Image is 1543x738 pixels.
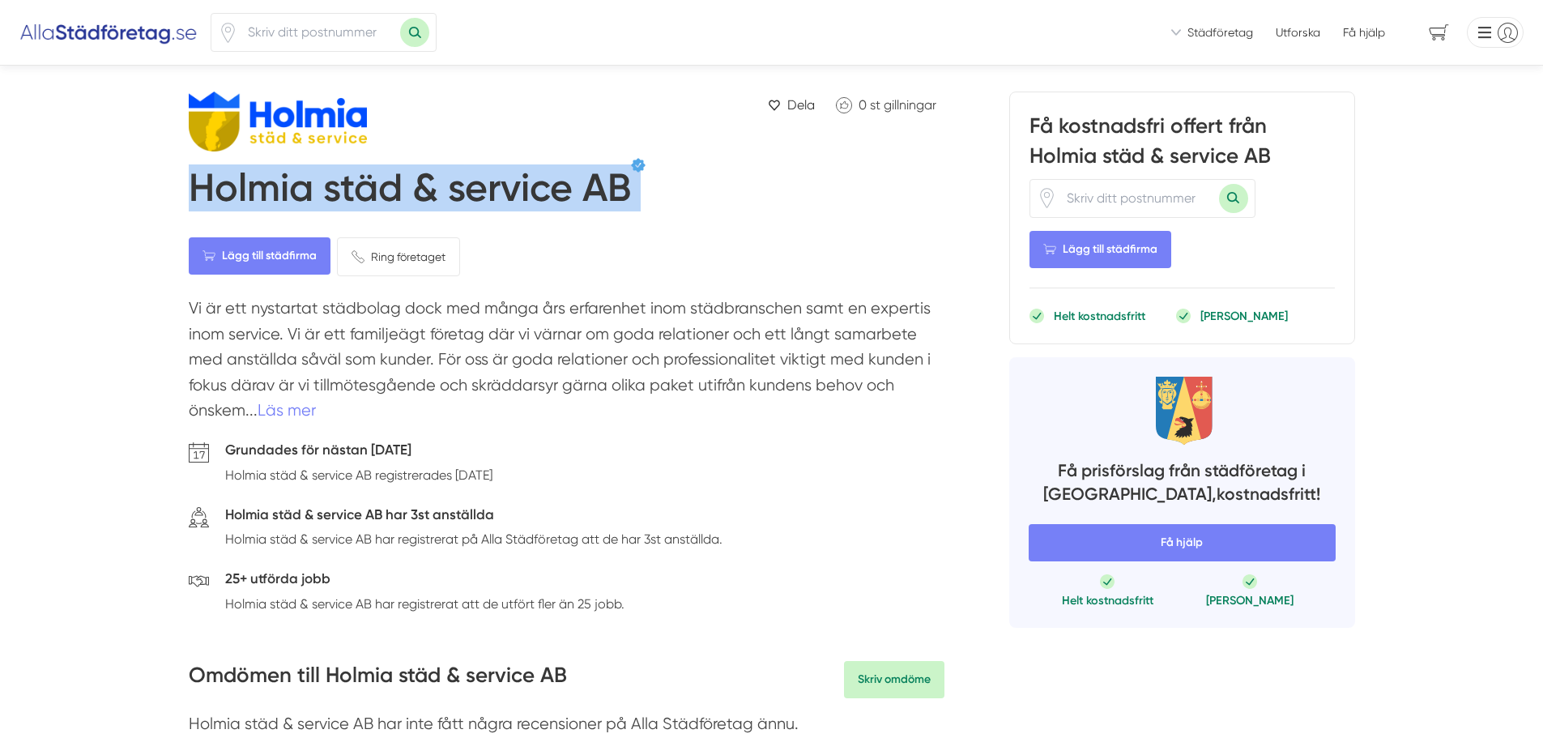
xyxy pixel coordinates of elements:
span: Klicka för att använda din position. [218,23,238,43]
img: Logotyp Holmia städ & service AB [189,92,367,151]
a: Skriv omdöme [844,661,944,698]
h5: 25+ utförda jobb [225,568,624,594]
a: Dela [761,92,821,118]
span: Dela [787,95,815,115]
a: Utforska [1276,24,1320,41]
p: Holmia städ & service AB registrerades [DATE] [225,465,492,485]
button: Sök med postnummer [1219,184,1248,213]
h5: Grundades för nästan [DATE] [225,439,492,465]
input: Skriv ditt postnummer [238,14,400,51]
h1: Holmia städ & service AB [189,164,631,218]
a: Läs mer [258,401,316,420]
p: Helt kostnadsfritt [1054,308,1145,324]
button: Sök med postnummer [400,18,429,47]
img: Alla Städföretag [19,19,198,45]
: Lägg till städfirma [1029,231,1171,268]
a: Klicka för att gilla Holmia städ & service AB [828,92,944,118]
span: Klicka för att använda din position. [1037,188,1057,208]
p: Vi är ett nystartat städbolag dock med många års erfarenhet inom städbranschen samt en expertis i... [189,296,944,432]
h3: Omdömen till Holmia städ & service AB [189,661,567,698]
p: [PERSON_NAME] [1206,592,1294,608]
: Lägg till städfirma [189,237,330,275]
svg: Pin / Karta [1037,188,1057,208]
span: Verifierat av Moussa Safa [631,158,646,173]
h5: Holmia städ & service AB har 3st anställda [225,504,722,530]
span: 0 [859,97,867,113]
h3: Få kostnadsfri offert från Holmia städ & service AB [1029,112,1335,178]
span: st gillningar [870,97,936,113]
span: Få hjälp [1343,24,1385,41]
p: Holmia städ & service AB har registrerat på Alla Städföretag att de har 3st anställda. [225,529,722,549]
p: [PERSON_NAME] [1200,308,1288,324]
a: Ring företaget [337,237,460,276]
span: Städföretag [1187,24,1253,41]
p: Holmia städ & service AB har registrerat att de utfört fler än 25 jobb. [225,594,624,614]
p: Helt kostnadsfritt [1062,592,1153,608]
input: Skriv ditt postnummer [1057,180,1219,217]
svg: Pin / Karta [218,23,238,43]
h4: Få prisförslag från städföretag i [GEOGRAPHIC_DATA], kostnadsfritt! [1029,459,1336,511]
span: Ring företaget [371,248,445,266]
span: navigation-cart [1417,19,1460,47]
span: Få hjälp [1029,524,1336,561]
